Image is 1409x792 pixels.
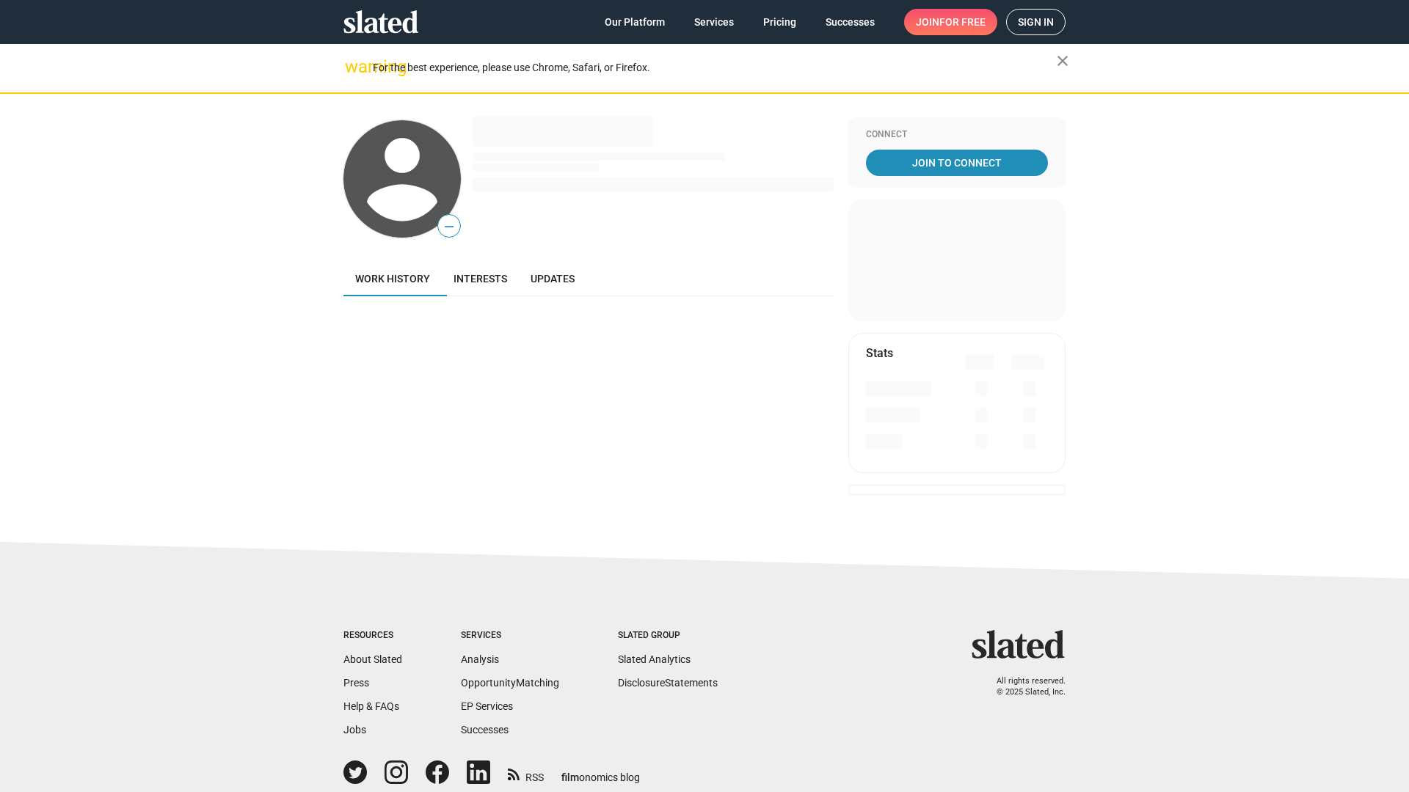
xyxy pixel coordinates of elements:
span: Join [916,9,986,35]
span: Updates [531,273,575,285]
mat-icon: close [1054,52,1071,70]
a: Slated Analytics [618,653,691,665]
span: for free [939,9,986,35]
div: Resources [343,630,402,642]
span: Sign in [1018,10,1054,34]
mat-card-title: Stats [866,345,893,361]
span: Work history [355,273,430,285]
a: Joinfor free [904,9,997,35]
div: Connect [866,129,1048,141]
a: Updates [519,261,586,296]
a: Analysis [461,653,499,665]
a: Successes [814,9,886,35]
span: Join To Connect [869,150,1045,176]
a: Press [343,677,369,689]
span: film [561,771,579,783]
div: Slated Group [618,630,718,642]
div: For the best experience, please use Chrome, Safari, or Firefox. [373,58,1057,78]
span: Interests [454,273,507,285]
span: Our Platform [605,9,665,35]
span: Services [694,9,734,35]
a: Work history [343,261,442,296]
a: About Slated [343,653,402,665]
a: Pricing [751,9,808,35]
mat-icon: warning [345,58,363,76]
span: — [438,217,460,236]
p: All rights reserved. © 2025 Slated, Inc. [981,676,1066,697]
a: RSS [508,762,544,785]
span: Pricing [763,9,796,35]
a: OpportunityMatching [461,677,559,689]
div: Services [461,630,559,642]
a: Jobs [343,724,366,736]
span: Successes [826,9,875,35]
a: Help & FAQs [343,700,399,712]
a: Interests [442,261,519,296]
a: Our Platform [593,9,677,35]
a: Successes [461,724,509,736]
a: EP Services [461,700,513,712]
a: Join To Connect [866,150,1048,176]
a: DisclosureStatements [618,677,718,689]
a: Services [682,9,746,35]
a: Sign in [1006,9,1066,35]
a: filmonomics blog [561,759,640,785]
